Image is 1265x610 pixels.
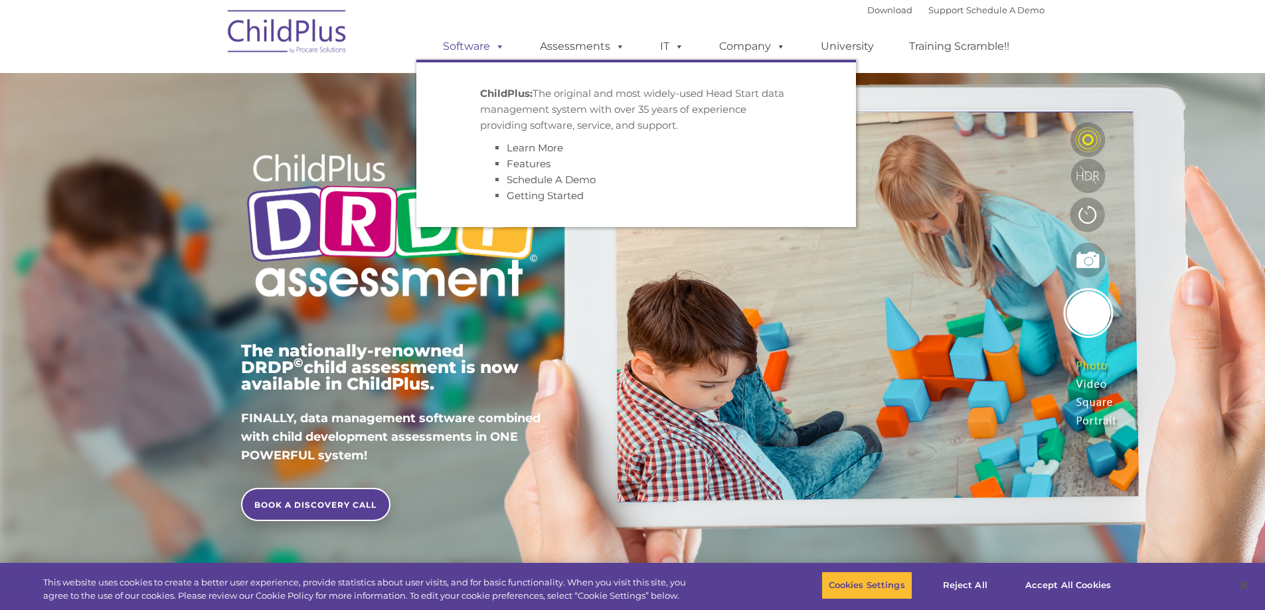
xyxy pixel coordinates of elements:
[928,5,964,15] a: Support
[507,141,563,154] a: Learn More
[1229,571,1258,600] button: Close
[647,33,697,60] a: IT
[294,355,303,370] sup: ©
[241,411,541,463] span: FINALLY, data management software combined with child development assessments in ONE POWERFUL sys...
[43,576,696,602] div: This website uses cookies to create a better user experience, provide statistics about user visit...
[430,33,518,60] a: Software
[867,5,912,15] a: Download
[924,572,1007,599] button: Reject All
[241,136,543,319] img: Copyright - DRDP Logo Light
[1018,572,1118,599] button: Accept All Cookies
[867,5,1045,15] font: |
[480,87,533,100] strong: ChildPlus:
[507,157,550,170] a: Features
[241,341,519,394] span: The nationally-renowned DRDP child assessment is now available in ChildPlus.
[221,1,354,67] img: ChildPlus by Procare Solutions
[896,33,1023,60] a: Training Scramble!!
[527,33,638,60] a: Assessments
[241,488,390,521] a: BOOK A DISCOVERY CALL
[807,33,887,60] a: University
[507,173,596,186] a: Schedule A Demo
[966,5,1045,15] a: Schedule A Demo
[480,86,792,133] p: The original and most widely-used Head Start data management system with over 35 years of experie...
[821,572,912,599] button: Cookies Settings
[706,33,799,60] a: Company
[507,189,584,202] a: Getting Started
